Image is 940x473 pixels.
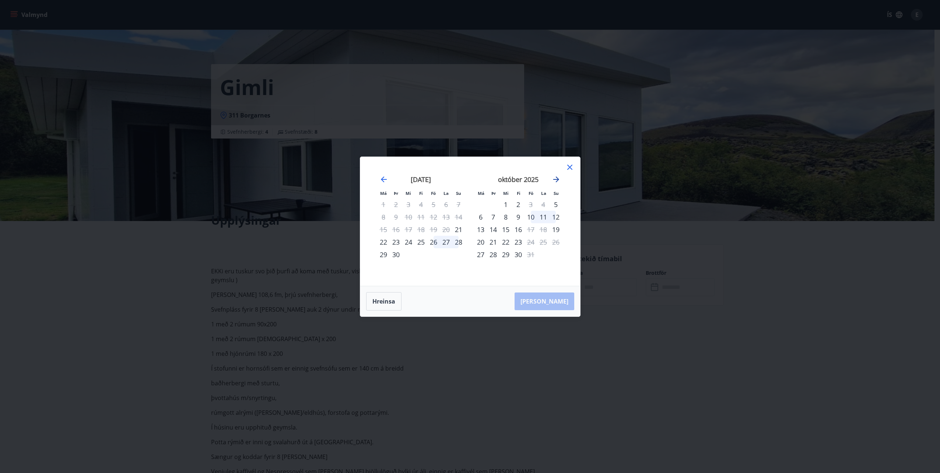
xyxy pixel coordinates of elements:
[377,248,390,261] td: Choose mánudagur, 29. september 2025 as your check-in date. It’s available.
[452,223,465,236] div: Aðeins innritun í boði
[525,198,537,211] td: Not available. föstudagur, 3. október 2025
[525,223,537,236] td: Not available. föstudagur, 17. október 2025
[512,236,525,248] td: Choose fimmtudagur, 23. október 2025 as your check-in date. It’s available.
[499,236,512,248] td: Choose miðvikudagur, 22. október 2025 as your check-in date. It’s available.
[499,248,512,261] div: 29
[406,190,411,196] small: Mi
[419,190,423,196] small: Fi
[525,198,537,211] div: Aðeins útritun í boði
[525,236,537,248] td: Not available. föstudagur, 24. október 2025
[550,236,562,248] td: Not available. sunnudagur, 26. október 2025
[440,223,452,236] td: Not available. laugardagur, 20. september 2025
[499,211,512,223] td: Choose miðvikudagur, 8. október 2025 as your check-in date. It’s available.
[452,236,465,248] td: Choose sunnudagur, 28. september 2025 as your check-in date. It’s available.
[512,198,525,211] div: 2
[390,236,402,248] td: Choose þriðjudagur, 23. september 2025 as your check-in date. It’s available.
[377,236,390,248] div: 22
[427,236,440,248] td: Choose föstudagur, 26. september 2025 as your check-in date. It’s available.
[377,236,390,248] td: Choose mánudagur, 22. september 2025 as your check-in date. It’s available.
[474,236,487,248] div: 20
[529,190,533,196] small: Fö
[512,248,525,261] td: Choose fimmtudagur, 30. október 2025 as your check-in date. It’s available.
[474,248,487,261] div: Aðeins innritun í boði
[474,211,487,223] td: Choose mánudagur, 6. október 2025 as your check-in date. It’s available.
[474,223,487,236] div: 13
[474,211,487,223] div: 6
[390,211,402,223] td: Not available. þriðjudagur, 9. september 2025
[377,248,390,261] div: 29
[541,190,546,196] small: La
[503,190,509,196] small: Mi
[474,236,487,248] td: Choose mánudagur, 20. október 2025 as your check-in date. It’s available.
[498,175,539,184] strong: október 2025
[415,198,427,211] td: Not available. fimmtudagur, 4. september 2025
[390,248,402,261] div: 30
[402,198,415,211] td: Not available. miðvikudagur, 3. september 2025
[512,211,525,223] td: Choose fimmtudagur, 9. október 2025 as your check-in date. It’s available.
[427,236,440,248] div: 26
[512,248,525,261] div: 30
[550,223,562,236] div: Aðeins innritun í boði
[452,223,465,236] td: Choose sunnudagur, 21. september 2025 as your check-in date. It’s available.
[394,190,398,196] small: Þr
[369,166,571,277] div: Calendar
[499,198,512,211] div: 1
[499,223,512,236] td: Choose miðvikudagur, 15. október 2025 as your check-in date. It’s available.
[499,248,512,261] td: Choose miðvikudagur, 29. október 2025 as your check-in date. It’s available.
[499,236,512,248] div: 22
[415,223,427,236] td: Not available. fimmtudagur, 18. september 2025
[415,211,427,223] td: Not available. fimmtudagur, 11. september 2025
[478,190,484,196] small: Má
[456,190,461,196] small: Su
[487,248,499,261] td: Choose þriðjudagur, 28. október 2025 as your check-in date. It’s available.
[452,236,465,248] div: 28
[512,236,525,248] div: 23
[512,223,525,236] div: 16
[491,190,496,196] small: Þr
[537,211,550,223] td: Choose laugardagur, 11. október 2025 as your check-in date. It’s available.
[402,236,415,248] td: Choose miðvikudagur, 24. september 2025 as your check-in date. It’s available.
[440,211,452,223] td: Not available. laugardagur, 13. september 2025
[427,198,440,211] td: Not available. föstudagur, 5. september 2025
[550,223,562,236] td: Choose sunnudagur, 19. október 2025 as your check-in date. It’s available.
[525,211,537,223] div: 10
[487,236,499,248] td: Choose þriðjudagur, 21. október 2025 as your check-in date. It’s available.
[380,190,387,196] small: Má
[377,198,390,211] td: Not available. mánudagur, 1. september 2025
[517,190,520,196] small: Fi
[525,236,537,248] div: Aðeins útritun í boði
[415,236,427,248] div: 25
[390,223,402,236] td: Not available. þriðjudagur, 16. september 2025
[552,175,561,184] div: Move forward to switch to the next month.
[411,175,431,184] strong: [DATE]
[554,190,559,196] small: Su
[499,211,512,223] div: 8
[537,211,550,223] div: 11
[525,248,537,261] div: Aðeins útritun í boði
[440,198,452,211] td: Not available. laugardagur, 6. september 2025
[550,198,562,211] td: Choose sunnudagur, 5. október 2025 as your check-in date. It’s available.
[440,236,452,248] div: 27
[537,223,550,236] td: Not available. laugardagur, 18. október 2025
[440,236,452,248] td: Choose laugardagur, 27. september 2025 as your check-in date. It’s available.
[443,190,449,196] small: La
[431,190,436,196] small: Fö
[427,211,440,223] td: Not available. föstudagur, 12. september 2025
[550,211,562,223] div: 12
[377,211,390,223] td: Not available. mánudagur, 8. september 2025
[474,223,487,236] td: Choose mánudagur, 13. október 2025 as your check-in date. It’s available.
[487,211,499,223] div: 7
[390,236,402,248] div: 23
[499,223,512,236] div: 15
[427,223,440,236] td: Not available. föstudagur, 19. september 2025
[402,223,415,236] td: Not available. miðvikudagur, 17. september 2025
[487,211,499,223] td: Choose þriðjudagur, 7. október 2025 as your check-in date. It’s available.
[402,211,415,223] td: Not available. miðvikudagur, 10. september 2025
[487,248,499,261] div: 28
[512,211,525,223] div: 9
[525,223,537,236] div: Aðeins útritun í boði
[452,211,465,223] td: Not available. sunnudagur, 14. september 2025
[452,198,465,211] td: Not available. sunnudagur, 7. september 2025
[512,223,525,236] td: Choose fimmtudagur, 16. október 2025 as your check-in date. It’s available.
[402,236,415,248] div: 24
